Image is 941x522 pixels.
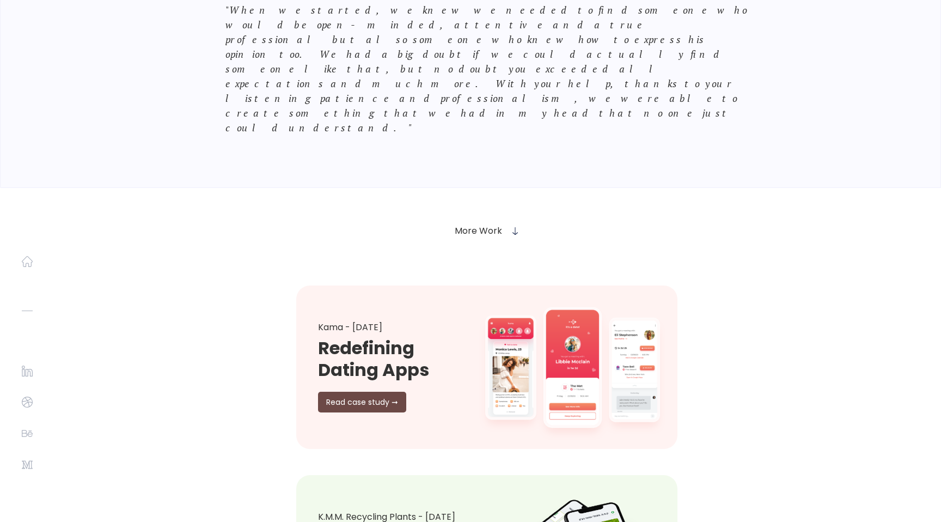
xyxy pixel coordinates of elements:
[318,337,462,381] h1: Redefining Dating Apps
[225,3,747,134] em: When we started, we knew we needed to find someone who would be open-minded, attentive and a true...
[455,224,502,238] div: More Work
[318,392,406,412] a: Read case study ➞
[318,322,462,333] div: Kama - [DATE]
